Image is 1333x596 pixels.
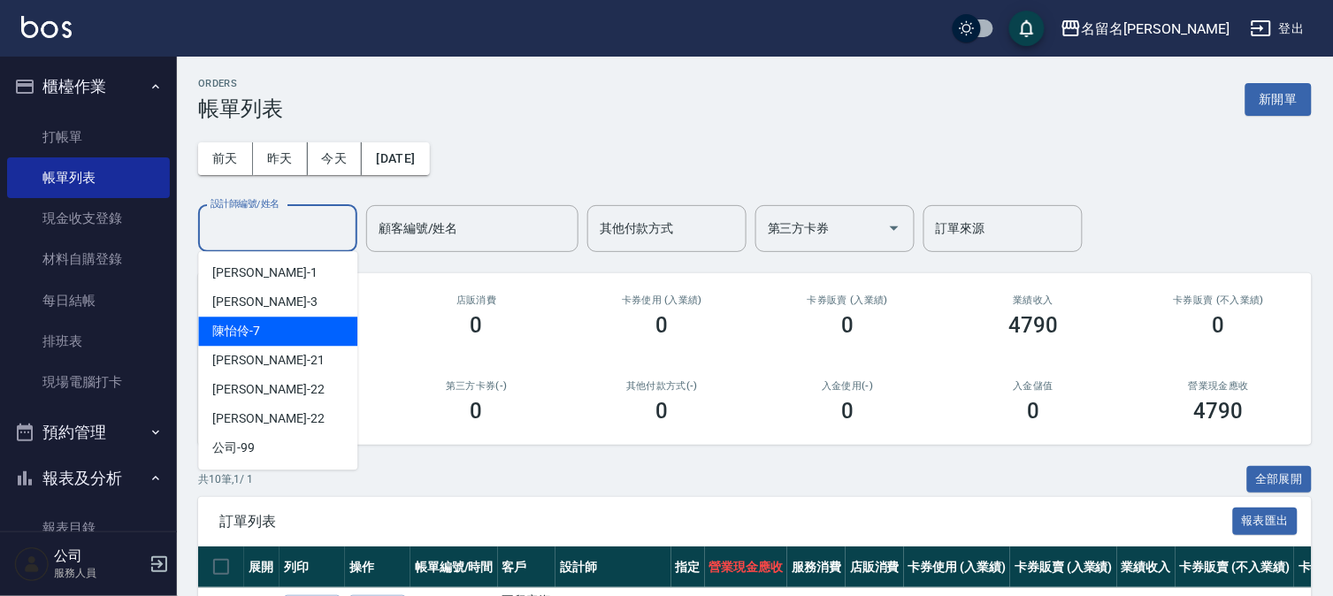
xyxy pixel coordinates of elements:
img: Person [14,546,50,582]
th: 服務消費 [787,546,846,588]
th: 展開 [244,546,280,588]
a: 帳單列表 [7,157,170,198]
h2: 業績收入 [961,294,1105,306]
button: 登出 [1244,12,1312,45]
h3: 0 [841,399,854,424]
th: 卡券使用 (入業績) [904,546,1011,588]
h3: 0 [656,399,669,424]
th: 操作 [345,546,410,588]
h5: 公司 [54,547,144,565]
a: 材料自購登錄 [7,239,170,279]
a: 排班表 [7,321,170,362]
a: 報表匯出 [1233,512,1299,529]
span: [PERSON_NAME] -22 [212,380,324,399]
a: 報表目錄 [7,508,170,548]
span: [PERSON_NAME] -22 [212,409,324,428]
button: 櫃檯作業 [7,64,170,110]
button: save [1009,11,1045,46]
th: 業績收入 [1117,546,1176,588]
h2: 卡券使用 (入業績) [591,294,734,306]
th: 帳單編號/時間 [410,546,498,588]
button: [DATE] [362,142,429,175]
th: 客戶 [498,546,556,588]
a: 打帳單 [7,117,170,157]
th: 列印 [280,546,345,588]
h3: 0 [471,313,483,338]
span: 公司 -99 [212,439,255,457]
h2: 其他付款方式(-) [591,380,734,392]
h3: 0 [1027,399,1039,424]
span: [PERSON_NAME] -3 [212,293,317,311]
span: 訂單列表 [219,513,1233,531]
h3: 4790 [1008,313,1058,338]
h2: 入金儲值 [961,380,1105,392]
th: 卡券販賣 (不入業績) [1176,546,1294,588]
h3: 0 [841,313,854,338]
h2: ORDERS [198,78,283,89]
h3: 0 [656,313,669,338]
p: 服務人員 [54,565,144,581]
a: 現金收支登錄 [7,198,170,239]
button: 預約管理 [7,409,170,455]
h2: 卡券販賣 (不入業績) [1147,294,1291,306]
a: 現場電腦打卡 [7,362,170,402]
h3: 0 [1213,313,1225,338]
label: 設計師編號/姓名 [211,197,280,210]
h2: 第三方卡券(-) [405,380,548,392]
th: 店販消費 [846,546,904,588]
button: 報表及分析 [7,455,170,501]
a: 每日結帳 [7,280,170,321]
span: [PERSON_NAME] -1 [212,264,317,282]
h2: 店販消費 [405,294,548,306]
img: Logo [21,16,72,38]
th: 卡券販賣 (入業績) [1010,546,1117,588]
div: 名留名[PERSON_NAME] [1082,18,1230,40]
button: 今天 [308,142,363,175]
p: 共 10 筆, 1 / 1 [198,471,253,487]
h2: 營業現金應收 [1147,380,1291,392]
h2: 卡券販賣 (入業績) [776,294,919,306]
th: 設計師 [555,546,670,588]
button: 新開單 [1245,83,1312,116]
a: 新開單 [1245,90,1312,107]
button: 昨天 [253,142,308,175]
button: Open [880,214,908,242]
span: 陳怡伶 -7 [212,322,260,340]
h3: 帳單列表 [198,96,283,121]
span: [PERSON_NAME] -21 [212,351,324,370]
button: 前天 [198,142,253,175]
th: 指定 [671,546,705,588]
h2: 入金使用(-) [776,380,919,392]
button: 報表匯出 [1233,508,1299,535]
h3: 4790 [1194,399,1244,424]
th: 營業現金應收 [705,546,788,588]
h3: 0 [471,399,483,424]
button: 名留名[PERSON_NAME] [1053,11,1237,47]
button: 全部展開 [1247,466,1313,493]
